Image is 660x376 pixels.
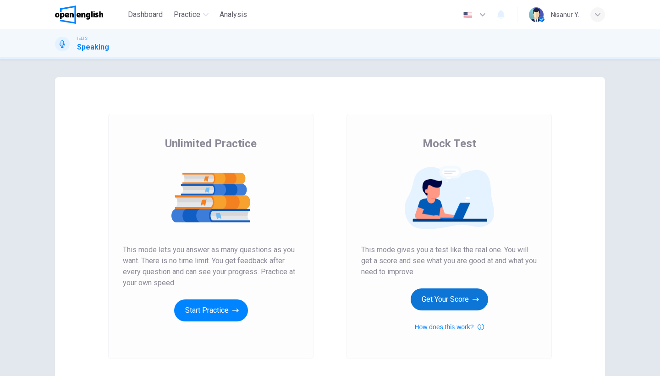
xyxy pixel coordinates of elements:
[174,9,200,20] span: Practice
[77,42,109,53] h1: Speaking
[414,321,484,332] button: How does this work?
[220,9,247,20] span: Analysis
[77,35,88,42] span: IELTS
[216,6,251,23] button: Analysis
[170,6,212,23] button: Practice
[123,244,299,288] span: This mode lets you answer as many questions as you want. There is no time limit. You get feedback...
[124,6,166,23] button: Dashboard
[529,7,544,22] img: Profile picture
[55,6,124,24] a: OpenEnglish logo
[361,244,537,277] span: This mode gives you a test like the real one. You will get a score and see what you are good at a...
[423,136,476,151] span: Mock Test
[165,136,257,151] span: Unlimited Practice
[551,9,579,20] div: Nisanur Y.
[55,6,103,24] img: OpenEnglish logo
[462,11,473,18] img: en
[411,288,488,310] button: Get Your Score
[174,299,248,321] button: Start Practice
[128,9,163,20] span: Dashboard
